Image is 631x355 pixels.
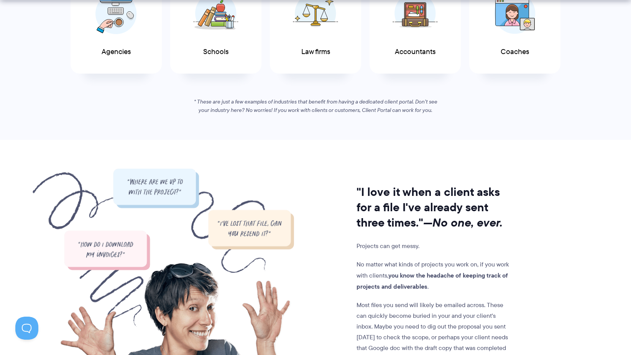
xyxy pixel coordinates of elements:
span: Accountants [395,48,435,56]
span: Coaches [501,48,529,56]
span: Schools [203,48,228,56]
span: Agencies [102,48,131,56]
i: —No one, ever. [423,214,503,231]
strong: you know the headache of keeping track of projects and deliverables [357,271,508,291]
p: Projects can get messy. [357,241,512,251]
em: * These are just a few examples of industries that benefit from having a dedicated client portal.... [194,98,437,114]
iframe: Toggle Customer Support [15,317,38,340]
p: No matter what kinds of projects you work on, if you work with clients, . [357,259,512,292]
h2: "I love it when a client asks for a file I've already sent three times." [357,184,512,230]
span: Law firms [301,48,330,56]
